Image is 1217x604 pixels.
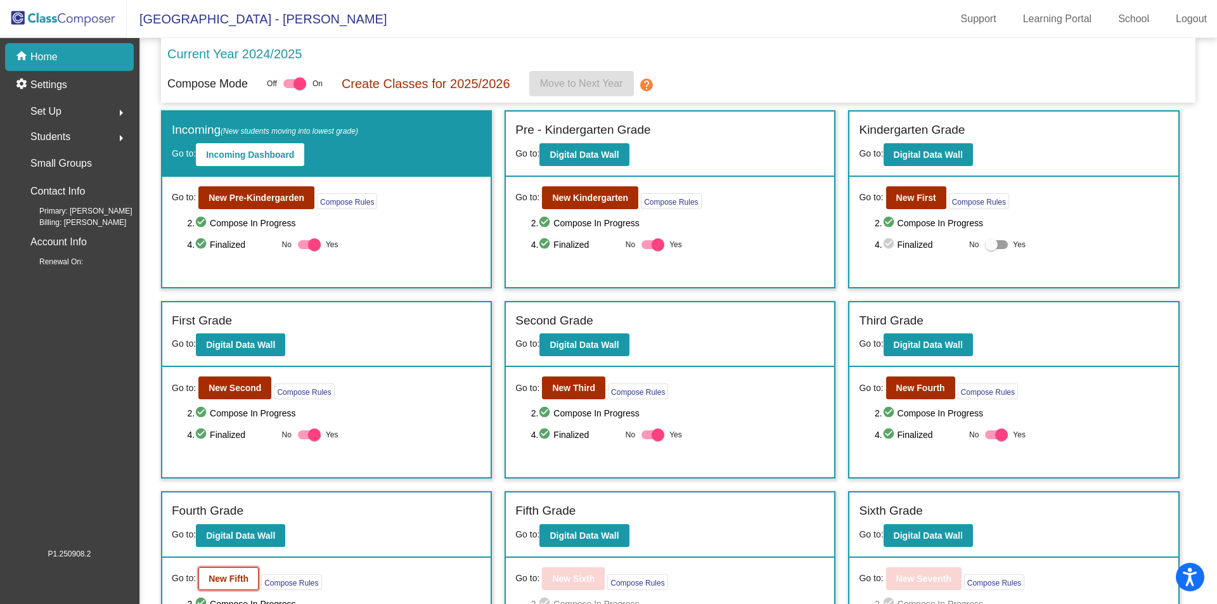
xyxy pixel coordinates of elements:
[859,572,883,585] span: Go to:
[515,338,539,349] span: Go to:
[172,338,196,349] span: Go to:
[669,237,682,252] span: Yes
[951,9,1007,29] a: Support
[326,427,338,442] span: Yes
[1166,9,1217,29] a: Logout
[196,524,285,547] button: Digital Data Wall
[195,215,210,231] mat-icon: check_circle
[30,103,61,120] span: Set Up
[859,191,883,204] span: Go to:
[196,333,285,356] button: Digital Data Wall
[552,383,595,393] b: New Third
[859,121,965,139] label: Kindergarten Grade
[326,237,338,252] span: Yes
[859,312,923,330] label: Third Grade
[969,429,979,440] span: No
[607,574,667,590] button: Compose Rules
[886,376,955,399] button: New Fourth
[886,186,946,209] button: New First
[859,148,883,158] span: Go to:
[958,383,1018,399] button: Compose Rules
[639,77,654,93] mat-icon: help
[172,312,232,330] label: First Grade
[172,572,196,585] span: Go to:
[342,74,510,93] p: Create Classes for 2025/2026
[282,429,292,440] span: No
[209,193,304,203] b: New Pre-Kindergarden
[198,186,314,209] button: New Pre-Kindergarden
[626,429,635,440] span: No
[206,530,275,541] b: Digital Data Wall
[515,572,539,585] span: Go to:
[538,237,553,252] mat-icon: check_circle
[187,237,275,252] span: 4. Finalized
[859,502,922,520] label: Sixth Grade
[859,338,883,349] span: Go to:
[894,340,963,350] b: Digital Data Wall
[196,143,304,166] button: Incoming Dashboard
[172,148,196,158] span: Go to:
[515,148,539,158] span: Go to:
[875,427,963,442] span: 4. Finalized
[886,567,962,590] button: New Seventh
[540,78,623,89] span: Move to Next Year
[198,567,259,590] button: New Fifth
[282,239,292,250] span: No
[608,383,668,399] button: Compose Rules
[964,574,1024,590] button: Compose Rules
[187,215,481,231] span: 2. Compose In Progress
[550,150,619,160] b: Digital Data Wall
[19,217,126,228] span: Billing: [PERSON_NAME]
[206,150,294,160] b: Incoming Dashboard
[113,105,129,120] mat-icon: arrow_right
[19,256,83,267] span: Renewal On:
[882,215,898,231] mat-icon: check_circle
[515,121,650,139] label: Pre - Kindergarten Grade
[896,383,945,393] b: New Fourth
[884,143,973,166] button: Digital Data Wall
[195,237,210,252] mat-icon: check_circle
[172,191,196,204] span: Go to:
[550,340,619,350] b: Digital Data Wall
[30,183,85,200] p: Contact Info
[550,530,619,541] b: Digital Data Wall
[187,427,275,442] span: 4. Finalized
[515,191,539,204] span: Go to:
[538,406,553,421] mat-icon: check_circle
[875,215,1169,231] span: 2. Compose In Progress
[195,427,210,442] mat-icon: check_circle
[542,186,638,209] button: New Kindergarten
[894,150,963,160] b: Digital Data Wall
[538,215,553,231] mat-icon: check_circle
[882,406,898,421] mat-icon: check_circle
[19,205,132,217] span: Primary: [PERSON_NAME]
[882,237,898,252] mat-icon: check_circle
[529,71,634,96] button: Move to Next Year
[531,406,825,421] span: 2. Compose In Progress
[859,382,883,395] span: Go to:
[882,427,898,442] mat-icon: check_circle
[15,49,30,65] mat-icon: home
[859,529,883,539] span: Go to:
[538,427,553,442] mat-icon: check_circle
[539,333,629,356] button: Digital Data Wall
[15,77,30,93] mat-icon: settings
[542,567,605,590] button: New Sixth
[884,333,973,356] button: Digital Data Wall
[875,237,963,252] span: 4. Finalized
[206,340,275,350] b: Digital Data Wall
[127,9,387,29] span: [GEOGRAPHIC_DATA] - [PERSON_NAME]
[317,193,377,209] button: Compose Rules
[626,239,635,250] span: No
[167,44,302,63] p: Current Year 2024/2025
[261,574,321,590] button: Compose Rules
[267,78,277,89] span: Off
[187,406,481,421] span: 2. Compose In Progress
[167,75,248,93] p: Compose Mode
[274,383,334,399] button: Compose Rules
[1013,427,1026,442] span: Yes
[894,530,963,541] b: Digital Data Wall
[669,427,682,442] span: Yes
[209,574,248,584] b: New Fifth
[172,529,196,539] span: Go to:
